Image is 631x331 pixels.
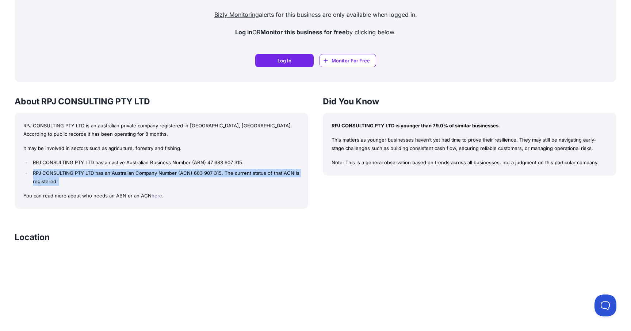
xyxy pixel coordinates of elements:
strong: Monitor this business for free [260,28,346,36]
strong: Log in [235,28,252,36]
a: Log In [255,54,314,67]
a: here [152,193,162,199]
li: RPJ CONSULTING PTY LTD has an active Australian Business Number (ABN) 47 683 907 315. [31,158,299,167]
h3: Did You Know [323,96,616,107]
p: RPJ CONSULTING PTY LTD is an australian private company registered in [GEOGRAPHIC_DATA], [GEOGRAP... [23,122,299,138]
p: You can read more about who needs an ABN or an ACN . [23,192,299,200]
h3: About RPJ CONSULTING PTY LTD [15,96,308,107]
p: OR by clicking below. [20,28,611,36]
li: RPJ CONSULTING PTY LTD has an Australian Company Number (ACN) 683 907 315. The current status of ... [31,169,299,186]
span: Monitor For Free [332,57,370,64]
p: RPJ CONSULTING PTY LTD is younger than 79.0% of similar businesses. [332,122,608,130]
a: Bizly Monitoring [214,11,259,18]
p: It may be involved in sectors such as agriculture, forestry and fishing. [23,144,299,153]
p: alerts for this business are only available when logged in. [20,10,611,19]
p: Note: This is a general observation based on trends across all businesses, not a judgment on this... [332,158,608,167]
span: Log In [278,57,291,64]
h3: Location [15,232,50,243]
p: This matters as younger businesses haven’t yet had time to prove their resilience. They may still... [332,136,608,153]
iframe: Toggle Customer Support [594,295,616,316]
a: Monitor For Free [320,54,376,67]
